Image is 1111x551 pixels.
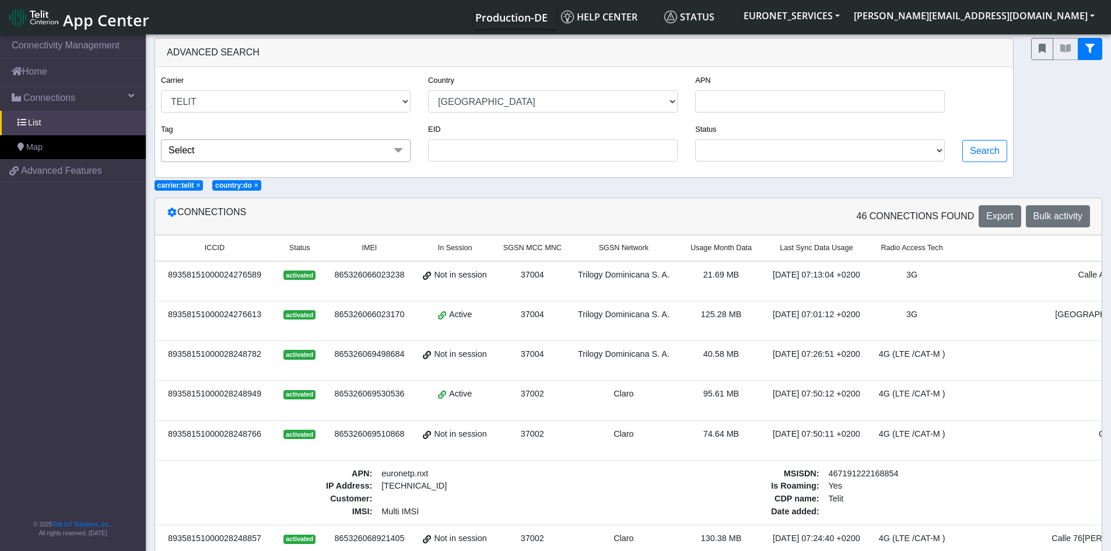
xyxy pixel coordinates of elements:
span: 95.61 MB [703,389,740,398]
img: logo-telit-cinterion-gw-new.png [9,8,58,27]
div: 37004 [503,269,562,282]
span: Connections [23,91,75,105]
span: ICCID [205,243,225,254]
div: Connections [158,205,629,227]
div: 37002 [503,388,562,401]
span: List [28,117,41,129]
span: activated [283,310,316,320]
span: IMEI [362,243,377,254]
span: Export [986,211,1013,221]
span: Multi IMSI [377,506,591,518]
span: Select [169,145,194,155]
span: Yes [829,481,842,490]
span: Is Roaming : [609,480,823,493]
span: 467191222168854 [824,468,1039,480]
div: Claro [576,532,672,545]
span: euronetp.nxt [377,468,591,480]
div: 865326069510868 [332,428,406,441]
button: Search [962,140,1007,162]
a: App Center [9,5,148,30]
span: SGSN MCC MNC [503,243,562,254]
span: 130.38 MB [701,534,742,543]
div: 37002 [503,532,562,545]
span: IMSI : [162,506,377,518]
div: [DATE] 07:50:12 +0200 [770,388,863,401]
span: In Session [438,243,472,254]
span: Usage Month Data [691,243,752,254]
span: [TECHNICAL_ID] [381,481,447,490]
div: 89358151000024276589 [162,269,267,282]
div: Advanced Search [155,38,1013,67]
div: 37004 [503,308,562,321]
span: Not in session [434,348,486,361]
label: Status [695,124,716,135]
span: 125.28 MB [701,310,742,319]
label: Carrier [161,75,184,86]
div: [DATE] 07:13:04 +0200 [770,269,863,282]
span: Last Sync Data Usage [780,243,853,254]
div: [DATE] 07:01:12 +0200 [770,308,863,321]
span: Active [449,308,472,321]
button: Close [254,182,258,189]
button: Export [979,205,1021,227]
span: 46 Connections found [856,209,974,223]
div: 865326069530536 [332,388,406,401]
div: 865326066023238 [332,269,406,282]
div: 89358151000028248857 [162,532,267,545]
span: activated [283,430,316,439]
label: Tag [161,124,173,135]
button: [PERSON_NAME][EMAIL_ADDRESS][DOMAIN_NAME] [847,5,1102,26]
span: Not in session [434,269,486,282]
span: activated [283,271,316,280]
span: 3G [906,270,917,279]
span: CDP name : [609,493,823,506]
a: Status [660,5,737,29]
div: Trilogy Dominicana S. A. [576,308,672,321]
div: Claro [576,428,672,441]
span: × [254,181,258,189]
span: activated [283,390,316,399]
span: activated [283,535,316,544]
span: × [197,181,201,189]
span: Status [664,10,714,23]
div: 89358151000024276613 [162,308,267,321]
div: [DATE] 07:24:40 +0200 [770,532,863,545]
span: 74.64 MB [703,429,740,438]
div: fitlers menu [1031,38,1102,60]
span: Radio Access Tech [881,243,942,254]
span: Active [449,388,472,401]
div: 37004 [503,348,562,361]
span: Advanced Features [21,164,102,178]
a: Help center [556,5,660,29]
div: 865326068921405 [332,532,406,545]
span: SGSN Network [599,243,649,254]
img: knowledge.svg [561,10,574,23]
span: APN : [162,468,377,480]
span: MSISDN : [609,468,823,480]
span: Telit [824,493,1039,506]
span: carrier:telit [157,181,194,189]
div: 865326069498684 [332,348,406,361]
span: Calle 76 [1052,534,1082,543]
div: Trilogy Dominicana S. A. [576,269,672,282]
span: 4G (LTE /CAT-M ) [879,429,945,438]
button: EURONET_SERVICES [737,5,847,26]
span: App Center [63,9,149,31]
span: 40.58 MB [703,349,740,359]
span: 21.69 MB [703,270,740,279]
span: 4G (LTE /CAT-M ) [879,534,945,543]
span: Status [289,243,310,254]
span: IP Address : [162,480,377,493]
span: Not in session [434,532,486,545]
div: 89358151000028248782 [162,348,267,361]
span: Date added : [609,506,823,518]
div: 865326066023170 [332,308,406,321]
div: Claro [576,388,672,401]
a: Your current platform instance [475,5,547,29]
span: activated [283,350,316,359]
span: Bulk activity [1033,211,1082,221]
span: country:do [215,181,252,189]
label: APN [695,75,710,86]
a: Telit IoT Solutions, Inc. [52,521,111,528]
span: Not in session [434,428,486,441]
